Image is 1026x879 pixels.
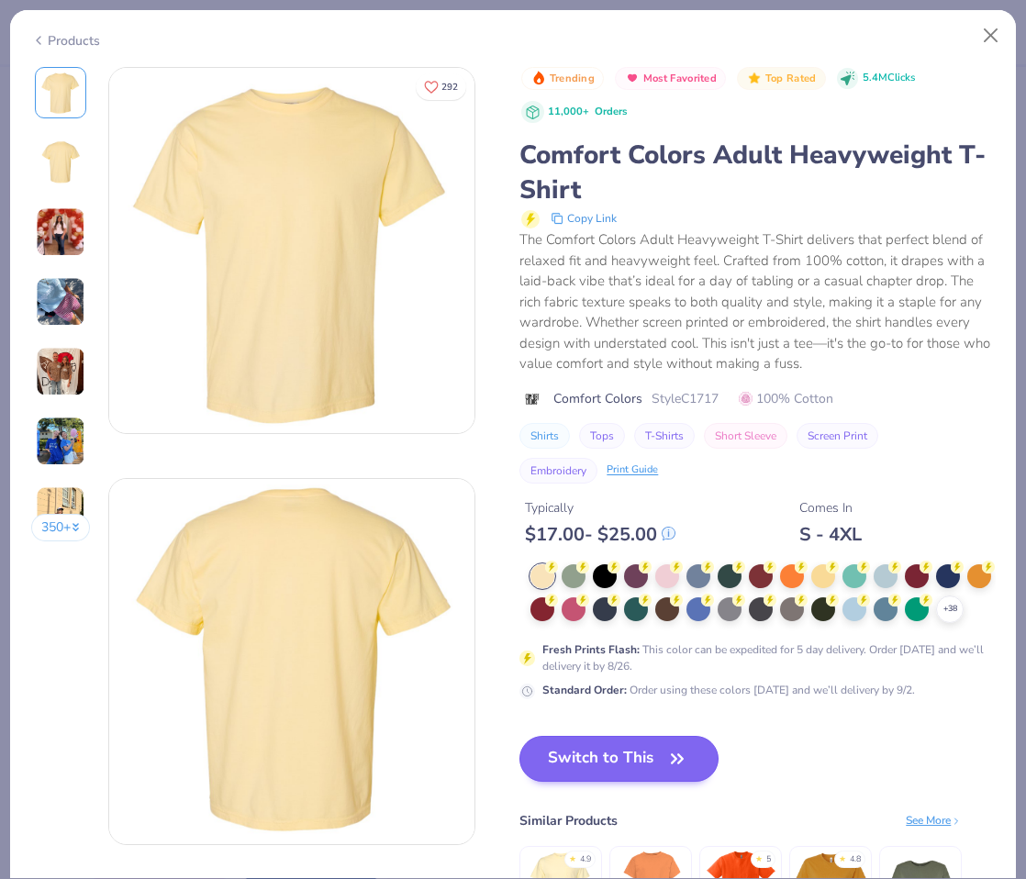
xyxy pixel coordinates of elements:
span: Comfort Colors [553,389,642,408]
button: T-Shirts [634,423,695,449]
img: Front [109,68,474,433]
span: 292 [441,83,458,92]
div: 11,000+ [548,105,627,120]
div: 4.8 [850,853,861,866]
div: 4.9 [580,853,591,866]
img: User generated content [36,347,85,396]
img: Top Rated sort [747,71,762,85]
button: copy to clipboard [545,207,622,229]
img: User generated content [36,486,85,536]
div: Comes In [799,498,862,517]
span: 5.4M Clicks [863,71,915,86]
img: User generated content [36,277,85,327]
span: Top Rated [765,73,817,83]
div: Typically [525,498,675,517]
button: Tops [579,423,625,449]
span: 100% Cotton [739,389,833,408]
div: ★ [569,853,576,861]
strong: Standard Order : [542,683,627,697]
button: 350+ [31,514,91,541]
span: Trending [550,73,595,83]
img: Most Favorited sort [625,71,640,85]
img: User generated content [36,207,85,257]
span: Orders [595,105,627,118]
img: User generated content [36,417,85,466]
img: brand logo [519,392,544,406]
div: Comfort Colors Adult Heavyweight T-Shirt [519,138,995,207]
div: Products [31,31,100,50]
span: Most Favorited [643,73,717,83]
img: Front [39,71,83,115]
img: Back [39,140,83,184]
div: $ 17.00 - $ 25.00 [525,523,675,546]
img: Trending sort [531,71,546,85]
span: Style C1717 [652,389,719,408]
div: S - 4XL [799,523,862,546]
button: Like [416,73,466,100]
div: ★ [755,853,763,861]
div: Print Guide [607,462,658,478]
div: 5 [766,853,771,866]
span: + 38 [943,603,957,616]
div: See More [906,812,962,829]
button: Switch to This [519,736,719,782]
button: Short Sleeve [704,423,787,449]
strong: Fresh Prints Flash : [542,642,640,657]
div: Similar Products [519,811,618,830]
button: Close [974,18,1009,53]
div: ★ [839,853,846,861]
div: The Comfort Colors Adult Heavyweight T-Shirt delivers that perfect blend of relaxed fit and heavy... [519,229,995,374]
button: Embroidery [519,458,597,484]
button: Badge Button [521,67,604,91]
img: Back [109,479,474,844]
button: Badge Button [615,67,726,91]
div: Order using these colors [DATE] and we’ll delivery by 9/2. [542,682,915,698]
button: Badge Button [737,67,825,91]
button: Screen Print [797,423,878,449]
button: Shirts [519,423,570,449]
div: This color can be expedited for 5 day delivery. Order [DATE] and we’ll delivery it by 8/26. [542,641,995,674]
